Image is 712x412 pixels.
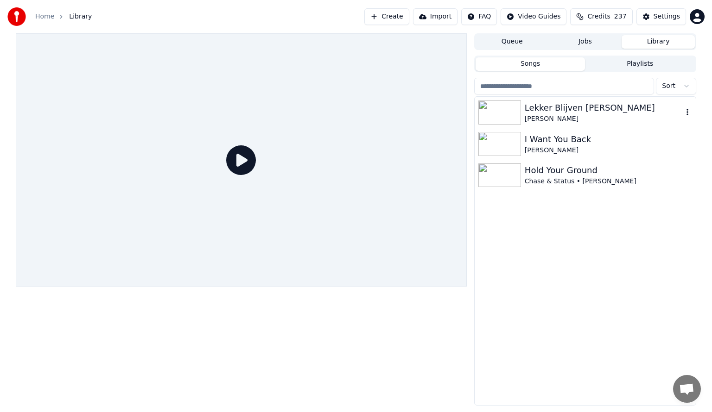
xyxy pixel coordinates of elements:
[525,133,692,146] div: I Want You Back
[525,101,683,114] div: Lekker Blijven [PERSON_NAME]
[35,12,92,21] nav: breadcrumb
[549,35,622,49] button: Jobs
[476,57,585,71] button: Songs
[501,8,566,25] button: Video Guides
[525,177,692,186] div: Chase & Status • [PERSON_NAME]
[69,12,92,21] span: Library
[364,8,409,25] button: Create
[587,12,610,21] span: Credits
[662,81,675,91] span: Sort
[525,146,692,155] div: [PERSON_NAME]
[585,57,695,71] button: Playlists
[413,8,458,25] button: Import
[673,375,701,403] div: Open chat
[476,35,549,49] button: Queue
[614,12,627,21] span: 237
[570,8,632,25] button: Credits237
[35,12,54,21] a: Home
[7,7,26,26] img: youka
[525,114,683,124] div: [PERSON_NAME]
[654,12,680,21] div: Settings
[622,35,695,49] button: Library
[525,164,692,177] div: Hold Your Ground
[636,8,686,25] button: Settings
[461,8,497,25] button: FAQ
